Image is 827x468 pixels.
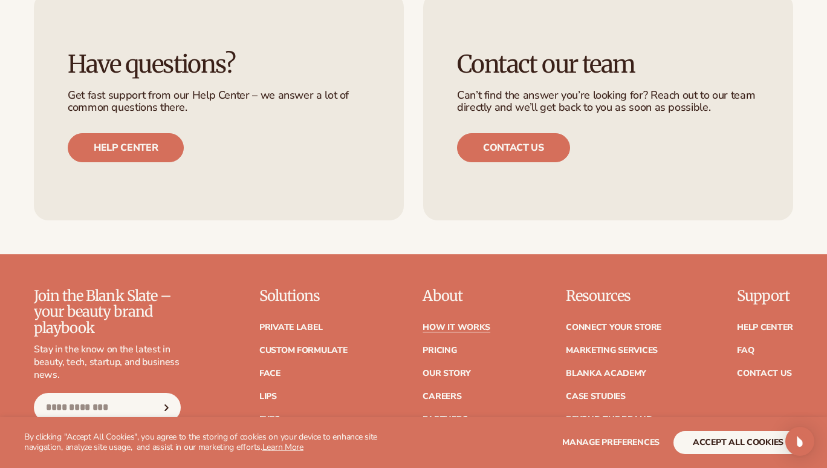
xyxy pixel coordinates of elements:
[34,288,181,336] p: Join the Blank Slate – your beauty brand playbook
[34,343,181,381] p: Stay in the know on the latest in beauty, tech, startup, and business news.
[457,51,759,77] h3: Contact our team
[566,392,626,401] a: Case Studies
[68,133,184,162] a: Help center
[566,323,661,332] a: Connect your store
[457,133,570,162] a: Contact us
[562,437,660,448] span: Manage preferences
[737,323,793,332] a: Help Center
[566,288,661,304] p: Resources
[259,323,322,332] a: Private label
[259,369,281,378] a: Face
[673,431,803,454] button: accept all cookies
[737,288,793,304] p: Support
[24,432,413,453] p: By clicking "Accept All Cookies", you agree to the storing of cookies on your device to enhance s...
[259,288,348,304] p: Solutions
[457,90,759,114] p: Can’t find the answer you’re looking for? Reach out to our team directly and we’ll get back to yo...
[423,346,456,355] a: Pricing
[423,369,470,378] a: Our Story
[262,441,303,453] a: Learn More
[423,288,490,304] p: About
[423,392,461,401] a: Careers
[785,427,814,456] div: Open Intercom Messenger
[259,392,277,401] a: Lips
[259,346,348,355] a: Custom formulate
[737,369,791,378] a: Contact Us
[737,346,754,355] a: FAQ
[68,51,370,77] h3: Have questions?
[562,431,660,454] button: Manage preferences
[423,415,467,424] a: Partners
[566,415,653,424] a: Beyond the brand
[259,415,280,424] a: Eyes
[154,393,180,422] button: Subscribe
[68,90,370,114] p: Get fast support from our Help Center – we answer a lot of common questions there.
[566,346,658,355] a: Marketing services
[423,323,490,332] a: How It Works
[566,369,646,378] a: Blanka Academy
